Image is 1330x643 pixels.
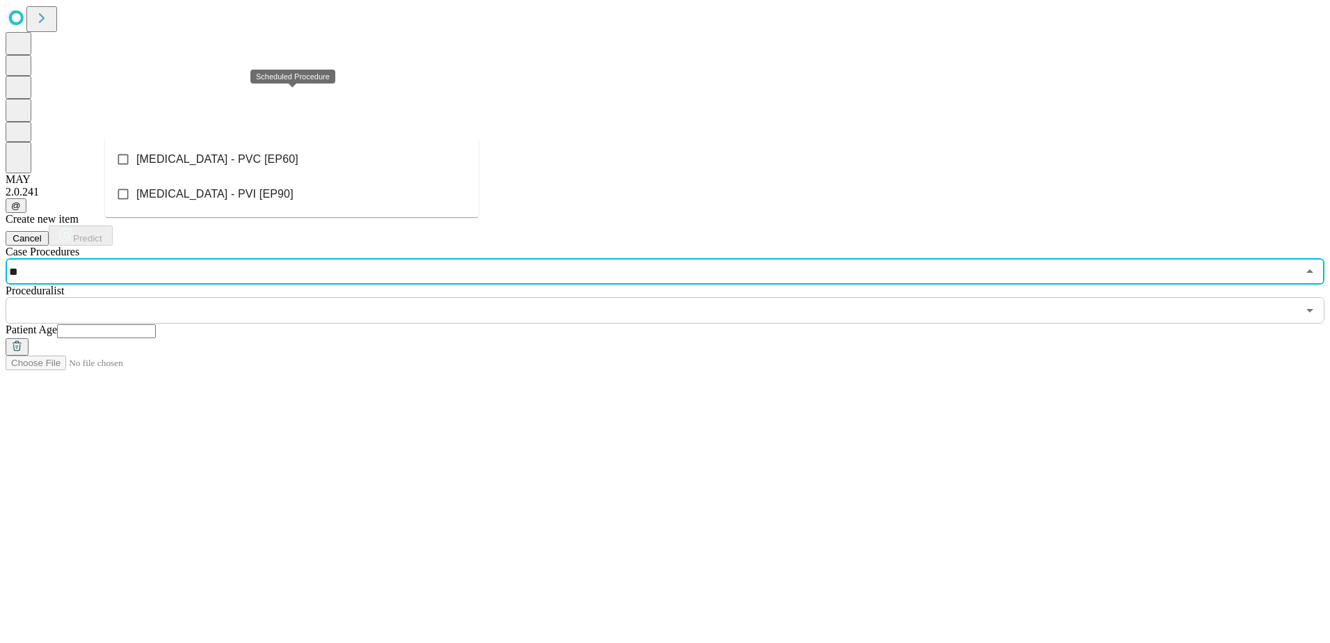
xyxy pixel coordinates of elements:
div: MAY [6,173,1324,186]
button: Cancel [6,231,49,246]
span: Create new item [6,213,79,225]
span: Patient Age [6,324,57,335]
span: Proceduralist [6,285,64,296]
div: 2.0.241 [6,186,1324,198]
span: Predict [73,233,102,244]
span: @ [11,200,21,211]
div: Scheduled Procedure [250,70,335,84]
span: [MEDICAL_DATA] - PVC [EP60] [136,151,298,168]
span: [MEDICAL_DATA] - PVI [EP90] [136,186,294,203]
button: @ [6,198,26,213]
button: Open [1300,301,1320,320]
span: Scheduled Procedure [6,246,79,257]
button: Predict [49,225,113,246]
button: Close [1300,262,1320,281]
span: Cancel [13,233,42,244]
